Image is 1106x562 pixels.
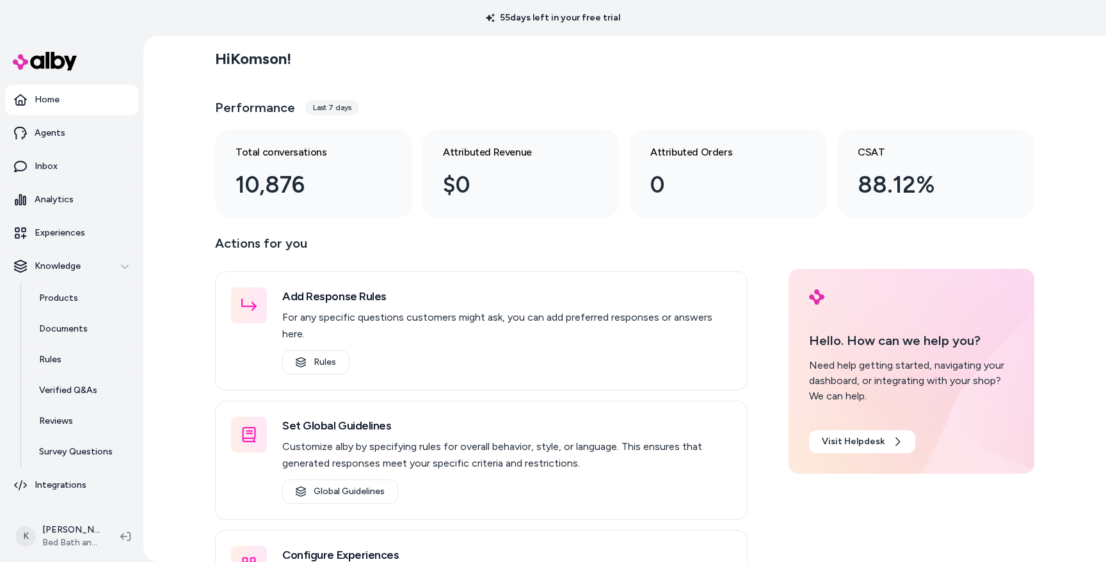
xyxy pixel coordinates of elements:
[5,470,138,501] a: Integrations
[39,415,73,428] p: Reviews
[35,260,81,273] p: Knowledge
[630,129,827,218] a: Attributed Orders 0
[42,524,100,536] p: [PERSON_NAME]
[35,193,74,206] p: Analytics
[26,283,138,314] a: Products
[39,353,61,366] p: Rules
[5,251,138,282] button: Knowledge
[15,526,36,547] span: K
[35,479,86,492] p: Integrations
[215,233,748,264] p: Actions for you
[282,309,732,342] p: For any specific questions customers might ask, you can add preferred responses or answers here.
[42,536,100,549] span: Bed Bath and Beyond
[215,129,412,218] a: Total conversations 10,876
[35,227,85,239] p: Experiences
[282,350,349,374] a: Rules
[236,168,371,202] div: 10,876
[39,384,97,397] p: Verified Q&As
[5,118,138,149] a: Agents
[305,100,359,115] div: Last 7 days
[282,287,732,305] h3: Add Response Rules
[5,151,138,182] a: Inbox
[282,479,398,504] a: Global Guidelines
[809,331,1014,350] p: Hello. How can we help you?
[837,129,1034,218] a: CSAT 88.12%
[26,375,138,406] a: Verified Q&As
[5,84,138,115] a: Home
[39,292,78,305] p: Products
[26,437,138,467] a: Survey Questions
[858,168,993,202] div: 88.12%
[5,184,138,215] a: Analytics
[809,289,824,305] img: alby Logo
[478,12,628,24] p: 55 days left in your free trial
[39,323,88,335] p: Documents
[35,160,58,173] p: Inbox
[26,406,138,437] a: Reviews
[650,145,786,160] h3: Attributed Orders
[215,99,295,116] h3: Performance
[35,93,60,106] p: Home
[236,145,371,160] h3: Total conversations
[282,438,732,472] p: Customize alby by specifying rules for overall behavior, style, or language. This ensures that ge...
[8,516,110,557] button: K[PERSON_NAME]Bed Bath and Beyond
[39,446,113,458] p: Survey Questions
[650,168,786,202] div: 0
[809,358,1014,404] div: Need help getting started, navigating your dashboard, or integrating with your shop? We can help.
[35,127,65,140] p: Agents
[858,145,993,160] h3: CSAT
[5,218,138,248] a: Experiences
[13,52,77,70] img: alby Logo
[26,314,138,344] a: Documents
[443,145,579,160] h3: Attributed Revenue
[215,49,291,68] h2: Hi Komson !
[809,430,915,453] a: Visit Helpdesk
[26,344,138,375] a: Rules
[282,417,732,435] h3: Set Global Guidelines
[443,168,579,202] div: $0
[422,129,620,218] a: Attributed Revenue $0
